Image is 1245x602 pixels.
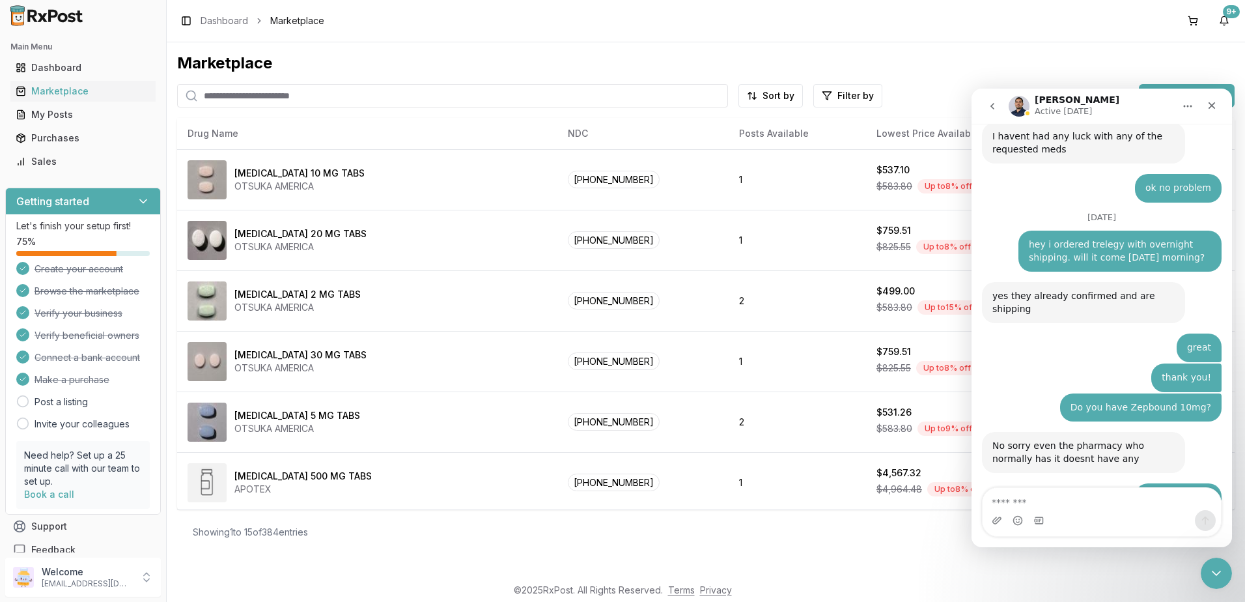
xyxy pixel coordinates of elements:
[234,422,360,435] div: OTSUKA AMERICA
[234,483,372,496] div: APOTEX
[234,288,361,301] div: [MEDICAL_DATA] 2 MG TABS
[234,180,365,193] div: OTSUKA AMERICA
[234,167,365,180] div: [MEDICAL_DATA] 10 MG TABS
[24,449,142,488] p: Need help? Set up a 25 minute call with our team to set up.
[700,584,732,595] a: Privacy
[1201,558,1232,589] iframe: Intercom live chat
[16,85,150,98] div: Marketplace
[177,53,1235,74] div: Marketplace
[729,149,866,210] td: 1
[866,118,1072,149] th: Lowest Price Available
[5,104,161,125] button: My Posts
[729,452,866,513] td: 1
[16,61,150,74] div: Dashboard
[927,482,989,496] div: Up to 8 % off
[876,285,915,298] div: $499.00
[568,352,660,370] span: [PHONE_NUMBER]
[188,160,227,199] img: Abilify 10 MG TABS
[188,281,227,321] img: Abilify 2 MG TABS
[201,14,248,27] a: Dashboard
[16,235,36,248] span: 75 %
[16,193,89,209] h3: Getting started
[35,263,123,276] span: Create your account
[42,566,132,579] p: Welcome
[876,483,922,496] span: $4,964.48
[876,345,911,358] div: $759.51
[729,118,866,149] th: Posts Available
[188,342,227,381] img: Abilify 30 MG TABS
[10,56,156,79] a: Dashboard
[568,292,660,309] span: [PHONE_NUMBER]
[762,89,794,102] span: Sort by
[916,240,978,254] div: Up to 8 % off
[234,349,367,362] div: [MEDICAL_DATA] 30 MG TABS
[917,300,983,315] div: Up to 15 % off
[876,406,912,419] div: $531.26
[668,584,695,595] a: Terms
[16,220,150,233] p: Let's finish your setup first!
[42,579,132,589] p: [EMAIL_ADDRESS][DOMAIN_NAME]
[729,331,866,392] td: 1
[568,171,660,188] span: [PHONE_NUMBER]
[234,470,372,483] div: [MEDICAL_DATA] 500 MG TABS
[876,301,912,314] span: $583.80
[1223,5,1240,18] div: 9+
[568,413,660,431] span: [PHONE_NUMBER]
[24,489,74,500] a: Book a call
[5,151,161,172] button: Sales
[1139,84,1235,107] button: List new post
[10,103,156,126] a: My Posts
[35,373,109,386] span: Make a purchase
[201,14,324,27] nav: breadcrumb
[876,466,921,480] div: $4,567.32
[729,392,866,452] td: 2
[876,422,912,435] span: $583.80
[234,362,367,375] div: OTSUKA AMERICA
[837,89,874,102] span: Filter by
[35,418,130,431] a: Invite your colleagues
[16,155,150,168] div: Sales
[13,567,34,588] img: User avatar
[917,422,979,436] div: Up to 9 % off
[568,474,660,491] span: [PHONE_NUMBER]
[813,84,882,107] button: Filter by
[1214,10,1235,31] button: 9+
[5,128,161,149] button: Purchases
[16,132,150,145] div: Purchases
[31,543,76,556] span: Feedback
[5,57,161,78] button: Dashboard
[10,79,156,103] a: Marketplace
[5,515,161,538] button: Support
[876,240,911,253] span: $825.55
[5,538,161,562] button: Feedback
